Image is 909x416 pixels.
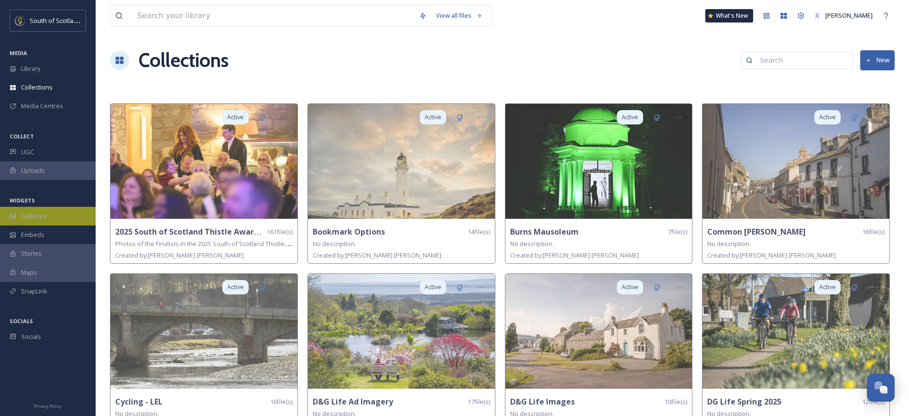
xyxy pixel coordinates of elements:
[21,147,34,157] span: UGC
[30,16,139,25] span: South of Scotland Destination Alliance
[21,64,40,73] span: Library
[505,274,692,389] img: 010_Gatehouse_of_Fleet_DIP_8897.jpg
[10,49,27,56] span: MEDIA
[707,239,751,248] span: No description.
[132,5,414,26] input: Search your library
[308,104,495,219] img: d7fbeb79-5dd5-45c2-a252-9b7769118c6e.jpg
[705,9,753,22] a: What's New
[862,397,885,406] span: 12 file(s)
[227,112,244,122] span: Active
[468,397,490,406] span: 17 file(s)
[862,227,885,236] span: 16 file(s)
[21,268,37,277] span: Maps
[313,226,385,237] strong: Bookmark Options
[810,6,877,25] a: [PERSON_NAME]
[227,282,244,292] span: Active
[313,251,441,259] span: Created by: [PERSON_NAME] [PERSON_NAME]
[825,11,873,20] span: [PERSON_NAME]
[10,317,33,325] span: SOCIALS
[21,83,53,92] span: Collections
[115,251,244,259] span: Created by: [PERSON_NAME] [PERSON_NAME]
[21,230,44,239] span: Embeds
[622,112,638,122] span: Active
[34,400,62,411] a: Privacy Policy
[308,274,495,389] img: PW_SSDA_Glenwhan%2520gardens_05.JPG
[115,396,163,407] strong: Cycling - LEL
[510,251,639,259] span: Created by: [PERSON_NAME] [PERSON_NAME]
[270,397,293,406] span: 16 file(s)
[510,396,575,407] strong: D&G Life Images
[139,46,229,75] a: Collections
[313,396,393,407] strong: D&G Life Ad Imagery
[665,397,687,406] span: 10 file(s)
[860,50,895,70] button: New
[425,282,441,292] span: Active
[468,227,490,236] span: 14 file(s)
[867,374,895,402] button: Open Chat
[34,403,62,409] span: Privacy Policy
[505,104,692,219] img: dd7434aa-9b2e-4925-a938-ee69b7d4a2dd.jpg
[819,282,836,292] span: Active
[267,227,293,236] span: 161 file(s)
[431,6,487,25] a: View all files
[21,287,47,296] span: SnapLink
[15,16,25,25] img: images.jpeg
[110,104,297,219] img: 343fcaf3-278f-4a66-9154-1f779fa1f2d9.jpg
[313,239,356,248] span: No description.
[425,112,441,122] span: Active
[702,104,889,219] img: 031_Coldstream_B0007013.jpg
[702,274,889,389] img: 8210b599-f562-48d7-8970-7362b6021baa.jpg
[21,101,63,111] span: Media Centres
[819,112,836,122] span: Active
[707,251,836,259] span: Created by: [PERSON_NAME] [PERSON_NAME]
[668,227,687,236] span: 7 file(s)
[707,226,806,237] strong: Common [PERSON_NAME]
[21,166,45,175] span: Uploads
[10,133,34,140] span: COLLECT
[10,197,35,204] span: WIDGETS
[21,249,42,258] span: Stories
[510,226,579,237] strong: Burns Mausoleum
[510,239,554,248] span: No description.
[115,239,407,248] span: Photos of the Finalists in the 2025 South of Scotland Thistle Awards and impressions from past ev...
[110,274,297,389] img: 9b586306-3a06-4acf-b22f-d1af70ee68ea.jpg
[755,51,848,70] input: Search
[21,212,47,221] span: Galleries
[707,396,781,407] strong: DG Life Spring 2025
[21,332,41,341] span: Socials
[115,226,263,237] strong: 2025 South of Scotland Thistle Awards
[622,282,638,292] span: Active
